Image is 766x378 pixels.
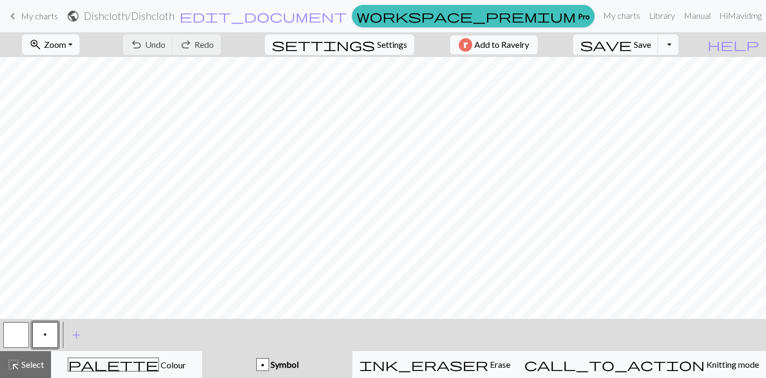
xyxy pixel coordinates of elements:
span: Symbol [269,359,299,369]
span: Knitting mode [705,359,759,369]
span: highlight_alt [7,357,20,372]
button: Erase [352,351,517,378]
div: p [257,359,269,372]
button: SettingsSettings [265,34,414,55]
span: save [580,37,632,52]
button: Knitting mode [517,351,766,378]
span: Add to Ravelry [474,38,529,52]
button: p [32,322,58,348]
span: settings [272,37,375,52]
button: Save [573,34,659,55]
img: Ravelry [459,38,472,52]
a: Pro [352,5,595,27]
span: add [70,327,83,343]
span: Select [20,359,44,369]
span: Purl [44,330,47,339]
span: palette [68,357,158,372]
i: Settings [272,38,375,51]
a: My charts [6,7,58,25]
span: Save [634,39,651,49]
span: zoom_in [29,37,42,52]
span: help [707,37,759,52]
button: Add to Ravelry [450,35,538,54]
span: keyboard_arrow_left [6,9,19,24]
span: ink_eraser [359,357,488,372]
span: Colour [159,360,186,370]
a: My charts [599,5,645,26]
h2: Dishcloth / Dishcloth [84,10,175,22]
span: public [67,9,80,24]
span: My charts [21,11,58,21]
span: Zoom [44,39,66,49]
a: Manual [680,5,715,26]
a: Library [645,5,680,26]
span: Settings [377,38,407,51]
span: call_to_action [524,357,705,372]
span: workspace_premium [357,9,576,24]
span: edit_document [179,9,347,24]
button: Colour [51,351,202,378]
span: Erase [488,359,510,369]
button: p Symbol [202,351,352,378]
button: Zoom [22,34,80,55]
